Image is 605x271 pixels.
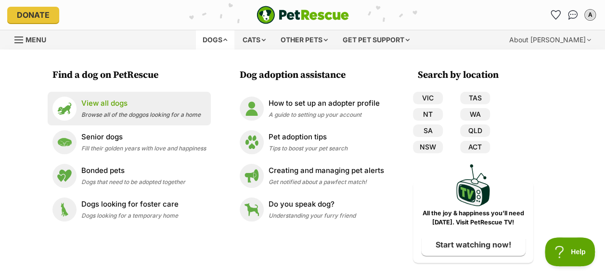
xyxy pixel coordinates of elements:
[460,124,490,137] a: QLD
[582,7,598,23] button: My account
[269,111,361,118] span: A guide to setting up your account
[81,212,178,219] span: Dogs looking for a temporary home
[81,178,185,185] span: Dogs that need to be adopted together
[52,97,206,121] a: View all dogs View all dogs Browse all of the doggos looking for a home
[81,199,179,210] p: Dogs looking for foster care
[81,111,201,118] span: Browse all of the doggos looking for a home
[26,36,46,44] span: Menu
[240,164,384,188] a: Creating and managing pet alerts Creating and managing pet alerts Get notified about a pawfect ma...
[565,7,580,23] a: Conversations
[418,69,533,82] h3: Search by location
[274,30,335,49] div: Other pets
[240,130,264,154] img: Pet adoption tips
[269,132,348,143] p: Pet adoption tips
[240,164,264,188] img: Creating and managing pet alerts
[413,124,443,137] a: SA
[568,10,578,20] img: chat-41dd97257d64d25036548639549fe6c8038ab92f7586957e7f3b1b290dea8141.svg
[81,145,206,152] span: Fill their golden years with love and happiness
[52,130,206,154] a: Senior dogs Senior dogs Fill their golden years with love and happiness
[240,97,384,121] a: How to set up an adopter profile How to set up an adopter profile A guide to setting up your account
[81,165,185,176] p: Bonded pets
[460,108,490,121] a: WA
[257,6,349,24] a: PetRescue
[548,7,563,23] a: Favourites
[240,197,384,222] a: Do you speak dog? Do you speak dog? Understanding your furry friend
[336,30,416,49] div: Get pet support
[413,108,443,121] a: NT
[240,197,264,222] img: Do you speak dog?
[269,212,356,219] span: Understanding your furry friend
[545,237,595,266] iframe: Help Scout Beacon - Open
[269,199,356,210] p: Do you speak dog?
[413,92,443,104] a: VIC
[52,164,77,188] img: Bonded pets
[52,130,77,154] img: Senior dogs
[14,30,53,48] a: Menu
[421,234,526,256] a: Start watching now!
[240,97,264,121] img: How to set up an adopter profile
[52,197,206,222] a: Dogs looking for foster care Dogs looking for foster care Dogs looking for a temporary home
[52,69,211,82] h3: Find a dog on PetRescue
[236,30,272,49] div: Cats
[269,145,348,152] span: Tips to boost your pet search
[413,141,443,153] a: NSW
[548,7,598,23] ul: Account quick links
[420,209,526,227] p: All the joy & happiness you’ll need [DATE]. Visit PetRescue TV!
[81,132,206,143] p: Senior dogs
[52,97,77,121] img: View all dogs
[52,197,77,222] img: Dogs looking for foster care
[502,30,598,49] div: About [PERSON_NAME]
[269,98,380,109] p: How to set up an adopter profile
[460,92,490,104] a: TAS
[81,98,201,109] p: View all dogs
[269,178,367,185] span: Get notified about a pawfect match!
[240,69,389,82] h3: Dog adoption assistance
[7,7,59,23] a: Donate
[269,165,384,176] p: Creating and managing pet alerts
[257,6,349,24] img: logo-e224e6f780fb5917bec1dbf3a21bbac754714ae5b6737aabdf751b685950b380.svg
[196,30,234,49] div: Dogs
[585,10,595,20] div: A
[456,164,490,206] img: PetRescue TV logo
[52,164,206,188] a: Bonded pets Bonded pets Dogs that need to be adopted together
[460,141,490,153] a: ACT
[240,130,384,154] a: Pet adoption tips Pet adoption tips Tips to boost your pet search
